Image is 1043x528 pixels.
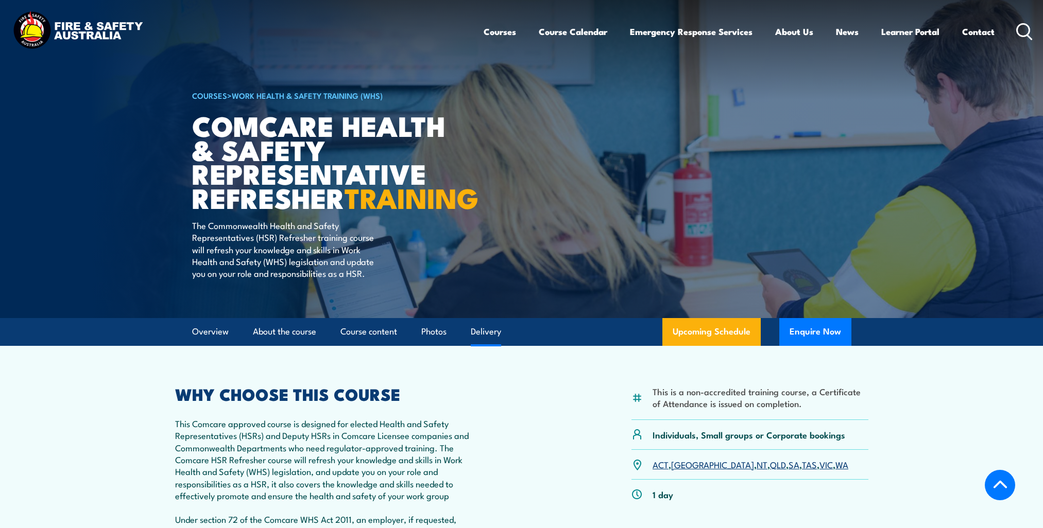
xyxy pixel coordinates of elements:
a: Overview [192,318,229,345]
p: Individuals, Small groups or Corporate bookings [653,429,845,441]
a: VIC [819,458,833,470]
a: Upcoming Schedule [662,318,761,346]
p: The Commonwealth Health and Safety Representatives (HSR) Refresher training course will refresh y... [192,219,380,279]
a: COURSES [192,90,227,101]
a: Learner Portal [881,18,939,45]
li: This is a non-accredited training course, a Certificate of Attendance is issued on completion. [653,385,868,410]
a: Photos [421,318,447,345]
a: Delivery [471,318,501,345]
h1: Comcare Health & Safety Representative Refresher [192,113,447,209]
a: WA [835,458,848,470]
a: Emergency Response Services [630,18,753,45]
p: This Comcare approved course is designed for elected Health and Safety Representatives (HSRs) and... [175,417,476,502]
a: About the course [253,318,316,345]
a: SA [789,458,799,470]
h6: > [192,89,447,101]
a: Work Health & Safety Training (WHS) [232,90,383,101]
a: Course Calendar [539,18,607,45]
a: About Us [775,18,813,45]
a: NT [757,458,767,470]
h2: WHY CHOOSE THIS COURSE [175,386,476,401]
a: ACT [653,458,669,470]
a: Contact [962,18,995,45]
p: , , , , , , , [653,459,848,470]
button: Enquire Now [779,318,851,346]
a: TAS [802,458,817,470]
a: QLD [770,458,786,470]
strong: TRAINING [345,175,478,218]
p: 1 day [653,488,673,500]
a: Courses [484,18,516,45]
a: News [836,18,859,45]
a: Course content [340,318,397,345]
a: [GEOGRAPHIC_DATA] [671,458,754,470]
